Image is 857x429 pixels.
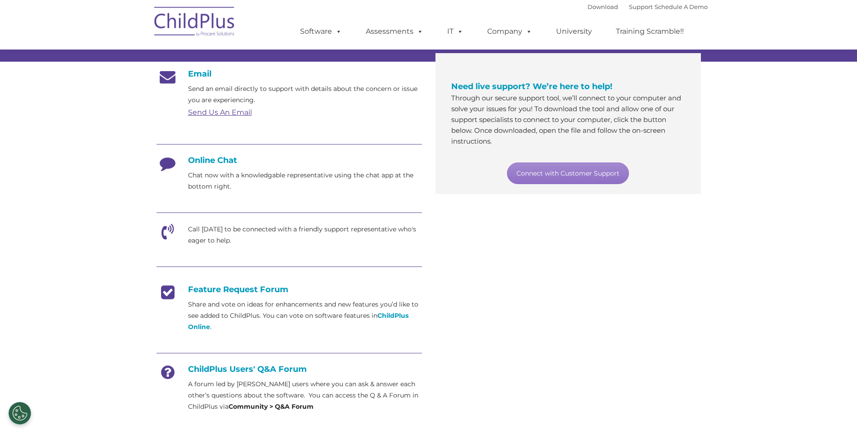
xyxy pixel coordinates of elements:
h4: ChildPlus Users' Q&A Forum [157,364,422,374]
p: Send an email directly to support with details about the concern or issue you are experiencing. [188,83,422,106]
a: IT [438,23,472,41]
a: Training Scramble!! [607,23,693,41]
a: ChildPlus Online [188,312,408,331]
p: Chat now with a knowledgable representative using the chat app at the bottom right. [188,170,422,192]
button: Cookies Settings [9,402,31,424]
h4: Email [157,69,422,79]
a: Assessments [357,23,432,41]
strong: Community > Q&A Forum [229,402,314,411]
font: | [588,3,708,10]
h4: Feature Request Forum [157,284,422,294]
h4: Online Chat [157,155,422,165]
p: Share and vote on ideas for enhancements and new features you’d like to see added to ChildPlus. Y... [188,299,422,333]
p: A forum led by [PERSON_NAME] users where you can ask & answer each other’s questions about the so... [188,379,422,412]
span: Need live support? We’re here to help! [451,81,612,91]
p: Through our secure support tool, we’ll connect to your computer and solve your issues for you! To... [451,93,685,147]
p: Call [DATE] to be connected with a friendly support representative who's eager to help. [188,224,422,246]
a: University [547,23,601,41]
a: Connect with Customer Support [507,163,629,184]
a: Schedule A Demo [655,3,708,10]
a: Support [629,3,653,10]
a: Company [478,23,541,41]
a: Download [588,3,618,10]
a: Send Us An Email [188,108,252,117]
a: Software [291,23,351,41]
img: ChildPlus by Procare Solutions [150,0,240,45]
